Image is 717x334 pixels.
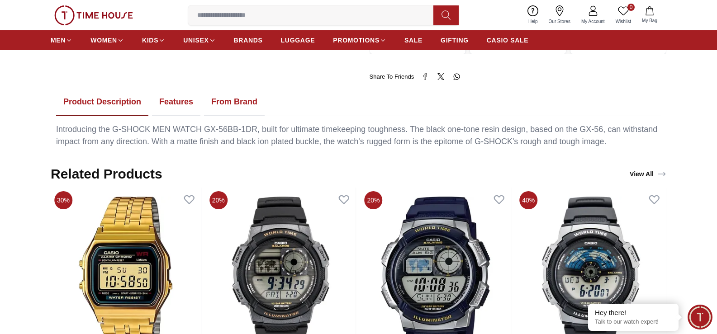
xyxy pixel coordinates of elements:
[51,36,66,45] span: MEN
[56,123,661,148] div: Introducing the G-SHOCK MEN WATCH GX-56BB-1DR, built for ultimate timekeeping toughness. The blac...
[688,305,712,329] div: Chat Widget
[610,4,636,27] a: 0Wishlist
[441,32,469,48] a: GIFTING
[204,88,265,116] button: From Brand
[404,32,423,48] a: SALE
[90,36,117,45] span: WOMEN
[234,36,263,45] span: BRANDS
[333,32,386,48] a: PROMOTIONS
[404,36,423,45] span: SALE
[487,36,529,45] span: CASIO SALE
[525,18,541,25] span: Help
[152,88,200,116] button: Features
[370,72,414,81] span: Share To Friends
[56,88,148,116] button: Product Description
[333,36,380,45] span: PROMOTIONS
[51,32,72,48] a: MEN
[628,168,668,180] a: View All
[90,32,124,48] a: WOMEN
[523,4,543,27] a: Help
[365,191,383,209] span: 20%
[209,191,228,209] span: 20%
[142,32,165,48] a: KIDS
[54,5,133,25] img: ...
[441,36,469,45] span: GIFTING
[519,191,537,209] span: 40%
[51,166,162,182] h2: Related Products
[281,36,315,45] span: LUGGAGE
[543,4,576,27] a: Our Stores
[638,17,661,24] span: My Bag
[545,18,574,25] span: Our Stores
[630,169,666,179] div: View All
[234,32,263,48] a: BRANDS
[487,32,529,48] a: CASIO SALE
[142,36,158,45] span: KIDS
[54,191,72,209] span: 30%
[183,32,215,48] a: UNISEX
[595,308,672,317] div: Hey there!
[183,36,209,45] span: UNISEX
[595,318,672,326] p: Talk to our watch expert!
[578,18,608,25] span: My Account
[281,32,315,48] a: LUGGAGE
[627,4,635,11] span: 0
[636,5,663,26] button: My Bag
[612,18,635,25] span: Wishlist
